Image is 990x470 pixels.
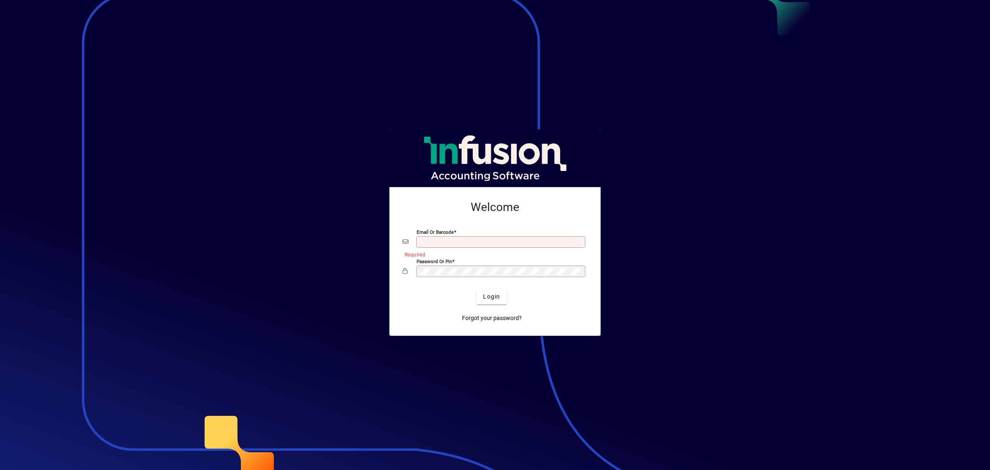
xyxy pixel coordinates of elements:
span: Forgot your password? [462,314,522,323]
a: Forgot your password? [459,311,525,326]
h2: Welcome [403,200,587,214]
mat-error: Required [405,250,581,259]
mat-label: Password or Pin [417,258,452,264]
mat-label: Email or Barcode [417,229,454,235]
span: Login [483,292,500,301]
button: Login [476,290,507,304]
